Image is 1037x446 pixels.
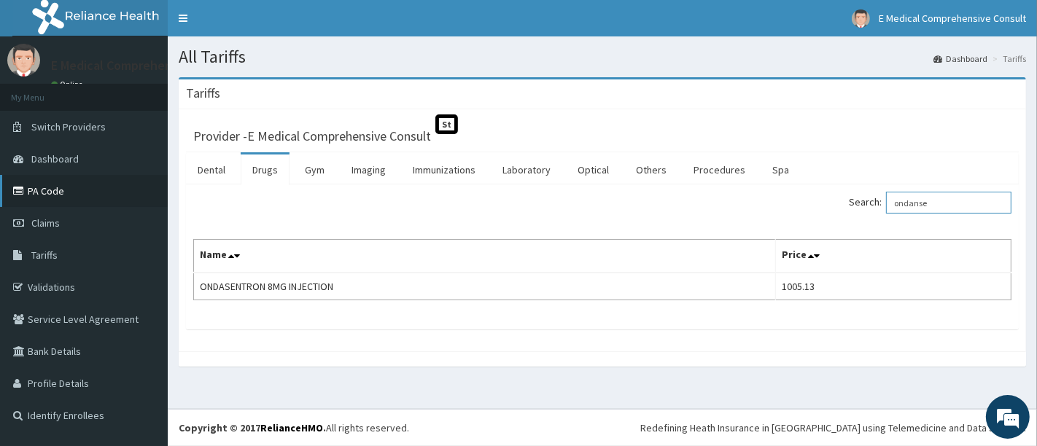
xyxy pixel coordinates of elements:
div: Redefining Heath Insurance in [GEOGRAPHIC_DATA] using Telemedicine and Data Science! [640,420,1026,435]
a: Gym [293,154,336,185]
span: We're online! [85,131,201,278]
td: 1005.13 [775,273,1011,300]
strong: Copyright © 2017 . [179,421,326,434]
input: Search: [886,192,1011,214]
p: E Medical Comprehensive Consult [51,59,241,72]
img: d_794563401_company_1708531726252_794563401 [27,73,59,109]
div: Chat with us now [76,82,245,101]
a: Imaging [340,154,397,185]
textarea: Type your message and hit 'Enter' [7,294,278,345]
label: Search: [849,192,1011,214]
a: Procedures [682,154,757,185]
a: Spa [761,154,801,185]
h1: All Tariffs [179,47,1026,66]
span: Dashboard [31,152,79,165]
div: Minimize live chat window [239,7,274,42]
span: Switch Providers [31,120,106,133]
a: Drugs [241,154,290,185]
span: E Medical Comprehensive Consult [879,12,1026,25]
a: Immunizations [401,154,487,185]
h3: Provider - E Medical Comprehensive Consult [193,130,431,143]
a: Optical [566,154,621,185]
th: Price [775,240,1011,273]
li: Tariffs [989,52,1026,65]
footer: All rights reserved. [168,409,1037,446]
a: Online [51,79,86,90]
img: User Image [7,44,40,77]
span: Tariffs [31,249,58,262]
h3: Tariffs [186,87,220,100]
td: ONDASENTRON 8MG INJECTION [194,273,776,300]
img: User Image [852,9,870,28]
a: RelianceHMO [260,421,323,434]
span: Claims [31,216,60,230]
a: Others [624,154,678,185]
a: Laboratory [491,154,562,185]
a: Dashboard [933,52,987,65]
span: St [435,114,458,134]
th: Name [194,240,776,273]
a: Dental [186,154,237,185]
